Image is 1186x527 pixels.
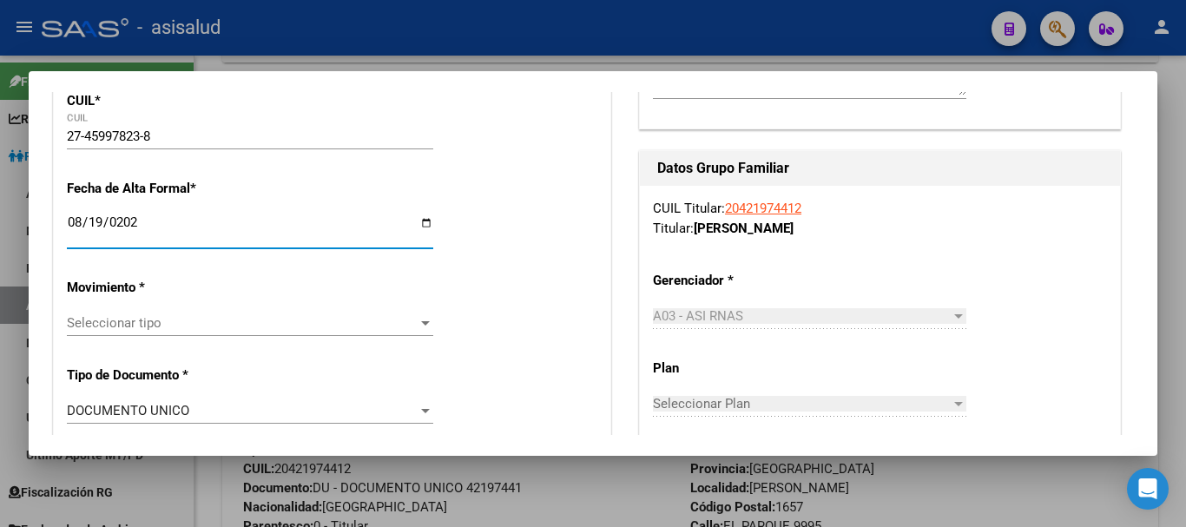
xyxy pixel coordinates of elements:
[725,201,801,216] a: 20421974412
[67,403,189,418] span: DOCUMENTO UNICO
[67,91,226,111] p: CUIL
[1127,468,1169,510] div: Open Intercom Messenger
[653,199,1107,238] div: CUIL Titular: Titular:
[67,179,226,199] p: Fecha de Alta Formal
[694,221,794,236] strong: [PERSON_NAME]
[653,308,743,324] span: A03 - ASI RNAS
[653,359,789,379] p: Plan
[653,396,951,412] span: Seleccionar Plan
[67,315,418,331] span: Seleccionar tipo
[657,158,1103,179] h1: Datos Grupo Familiar
[67,278,226,298] p: Movimiento *
[653,271,789,291] p: Gerenciador *
[67,366,226,385] p: Tipo de Documento *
